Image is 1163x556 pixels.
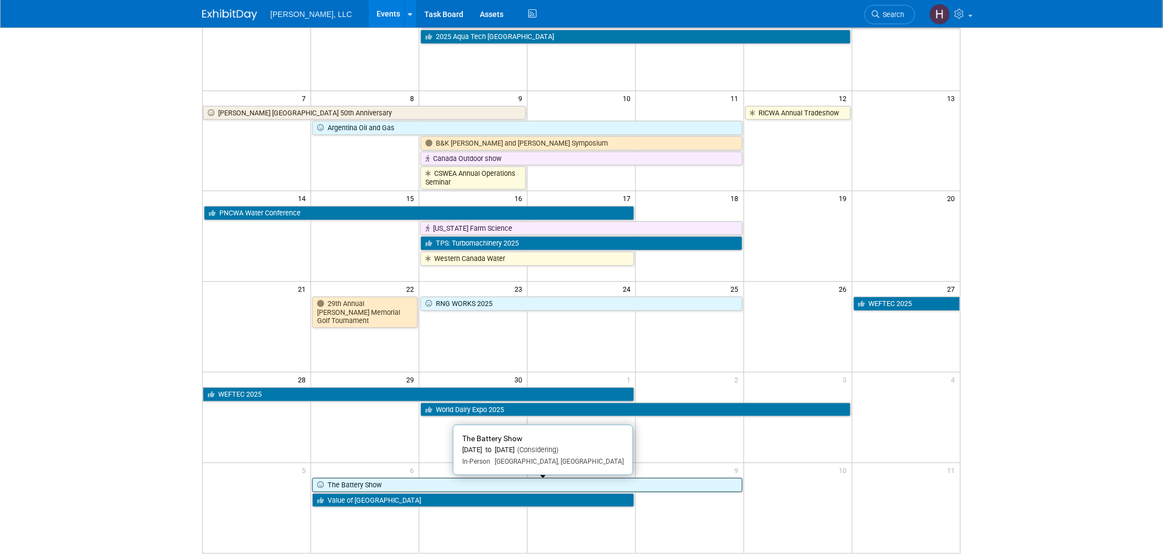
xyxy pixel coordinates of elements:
span: 3 [842,372,852,386]
span: 9 [517,91,527,105]
a: B&K [PERSON_NAME] and [PERSON_NAME] Symposium [420,136,743,151]
span: 19 [838,191,852,205]
a: Western Canada Water [420,252,634,266]
span: 21 [297,282,311,296]
span: In-Person [462,458,490,465]
span: 17 [622,191,635,205]
span: 2 [734,372,744,386]
span: 8 [409,91,419,105]
a: RNG WORKS 2025 [420,297,743,311]
span: 27 [946,282,960,296]
span: 29 [405,372,419,386]
a: 29th Annual [PERSON_NAME] Memorial Golf Tournament [312,297,418,328]
span: 25 [730,282,744,296]
a: Argentina Oil and Gas [312,121,742,135]
a: RICWA Annual Tradeshow [745,106,851,120]
a: [US_STATE] Farm Science [420,221,743,236]
a: The Battery Show [312,478,742,492]
span: 6 [409,463,419,477]
a: TPS: Turbomachinery 2025 [420,236,743,251]
a: Value of [GEOGRAPHIC_DATA] [312,493,634,508]
a: Search [865,5,915,24]
a: [PERSON_NAME] [GEOGRAPHIC_DATA] 50th Anniversary [203,106,526,120]
span: 18 [730,191,744,205]
div: [DATE] to [DATE] [462,446,624,455]
span: 13 [946,91,960,105]
span: 9 [734,463,744,477]
span: 10 [622,91,635,105]
span: 30 [513,372,527,386]
span: The Battery Show [462,434,522,443]
span: 11 [946,463,960,477]
span: [PERSON_NAME], LLC [270,10,352,19]
img: ExhibitDay [202,9,257,20]
span: 11 [730,91,744,105]
span: (Considering) [514,446,558,454]
a: World Dairy Expo 2025 [420,403,850,417]
span: 15 [405,191,419,205]
a: PNCWA Water Conference [204,206,634,220]
span: 12 [838,91,852,105]
span: 24 [622,282,635,296]
span: 16 [513,191,527,205]
a: WEFTEC 2025 [854,297,960,311]
a: Canada Outdoor show [420,152,743,166]
span: 1 [625,372,635,386]
span: Search [879,10,905,19]
span: 26 [838,282,852,296]
span: 20 [946,191,960,205]
span: 7 [301,91,311,105]
span: [GEOGRAPHIC_DATA], [GEOGRAPHIC_DATA] [490,458,624,465]
span: 5 [301,463,311,477]
a: CSWEA Annual Operations Seminar [420,166,526,189]
img: Hannah Mulholland [929,4,950,25]
span: 22 [405,282,419,296]
span: 28 [297,372,311,386]
a: 2025 Aqua Tech [GEOGRAPHIC_DATA] [420,30,850,44]
span: 14 [297,191,311,205]
span: 23 [513,282,527,296]
span: 10 [838,463,852,477]
span: 4 [950,372,960,386]
a: WEFTEC 2025 [203,387,634,402]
